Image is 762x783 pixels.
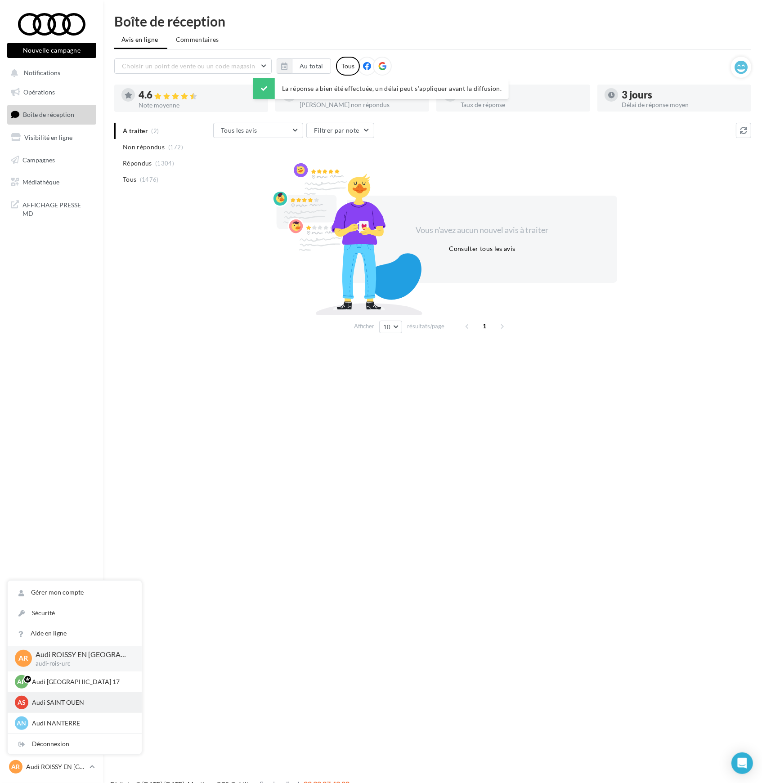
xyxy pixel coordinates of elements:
[114,58,272,74] button: Choisir un point de vente ou un code magasin
[23,111,74,118] span: Boîte de réception
[5,83,98,102] a: Opérations
[277,58,331,74] button: Au total
[12,762,20,771] span: AR
[19,653,28,664] span: AR
[36,660,127,668] p: audi-rois-urc
[22,178,59,186] span: Médiathèque
[26,762,86,771] p: Audi ROISSY EN [GEOGRAPHIC_DATA]
[731,752,753,774] div: Open Intercom Messenger
[292,58,331,74] button: Au total
[8,734,142,754] div: Déconnexion
[445,243,519,254] button: Consulter tous les avis
[354,322,374,331] span: Afficher
[306,123,374,138] button: Filtrer par note
[622,90,744,100] div: 3 jours
[36,649,127,660] p: Audi ROISSY EN [GEOGRAPHIC_DATA]
[221,126,257,134] span: Tous les avis
[5,105,98,124] a: Boîte de réception
[379,321,402,333] button: 10
[114,14,751,28] div: Boîte de réception
[5,151,98,170] a: Campagnes
[32,677,131,686] p: Audi [GEOGRAPHIC_DATA] 17
[23,88,55,96] span: Opérations
[168,143,184,151] span: (172)
[22,156,55,163] span: Campagnes
[24,134,72,141] span: Visibilité en ligne
[122,62,255,70] span: Choisir un point de vente ou un code magasin
[123,143,165,152] span: Non répondus
[253,78,509,99] div: La réponse a bien été effectuée, un délai peut s’appliquer avant la diffusion.
[8,623,142,644] a: Aide en ligne
[5,195,98,222] a: AFFICHAGE PRESSE MD
[18,698,26,707] span: AS
[32,719,131,728] p: Audi NANTERRE
[5,173,98,192] a: Médiathèque
[123,175,136,184] span: Tous
[5,128,98,147] a: Visibilité en ligne
[336,57,360,76] div: Tous
[32,698,131,707] p: Audi SAINT OUEN
[176,35,219,44] span: Commentaires
[8,582,142,603] a: Gérer mon compte
[18,677,26,686] span: AP
[461,102,583,108] div: Taux de réponse
[7,758,96,775] a: AR Audi ROISSY EN [GEOGRAPHIC_DATA]
[139,90,261,100] div: 4.6
[622,102,744,108] div: Délai de réponse moyen
[24,69,60,77] span: Notifications
[17,719,27,728] span: AN
[213,123,303,138] button: Tous les avis
[405,224,560,236] div: Vous n'avez aucun nouvel avis à traiter
[461,90,583,100] div: 88 %
[155,160,174,167] span: (1304)
[383,323,391,331] span: 10
[22,199,93,218] span: AFFICHAGE PRESSE MD
[123,159,152,168] span: Répondus
[7,43,96,58] button: Nouvelle campagne
[140,176,159,183] span: (1476)
[139,102,261,108] div: Note moyenne
[8,603,142,623] a: Sécurité
[478,319,492,333] span: 1
[407,322,444,331] span: résultats/page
